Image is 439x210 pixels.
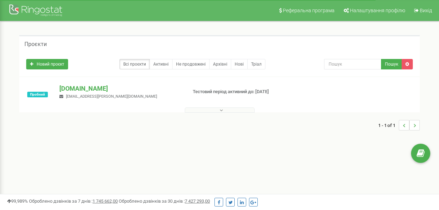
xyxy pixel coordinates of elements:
[231,59,248,69] a: Нові
[29,198,118,204] span: Оброблено дзвінків за 7 днів :
[209,59,231,69] a: Архівні
[119,59,150,69] a: Всі проєкти
[185,198,210,204] u: 7 427 293,00
[149,59,173,69] a: Активні
[324,59,381,69] input: Пошук
[283,8,335,13] span: Реферальна програма
[378,113,420,137] nav: ...
[378,120,399,130] span: 1 - 1 of 1
[66,94,157,99] span: [EMAIL_ADDRESS][PERSON_NAME][DOMAIN_NAME]
[350,8,405,13] span: Налаштування профілю
[247,59,265,69] a: Тріал
[193,89,281,95] p: Тестовий період активний до: [DATE]
[27,92,48,97] span: Пробний
[415,171,432,187] iframe: Intercom live chat
[24,41,47,47] h5: Проєкти
[172,59,210,69] a: Не продовжені
[119,198,210,204] span: Оброблено дзвінків за 30 днів :
[59,84,181,93] p: [DOMAIN_NAME]
[420,8,432,13] span: Вихід
[381,59,402,69] button: Пошук
[26,59,68,69] a: Новий проєкт
[93,198,118,204] u: 1 745 662,00
[7,198,28,204] span: 99,989%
